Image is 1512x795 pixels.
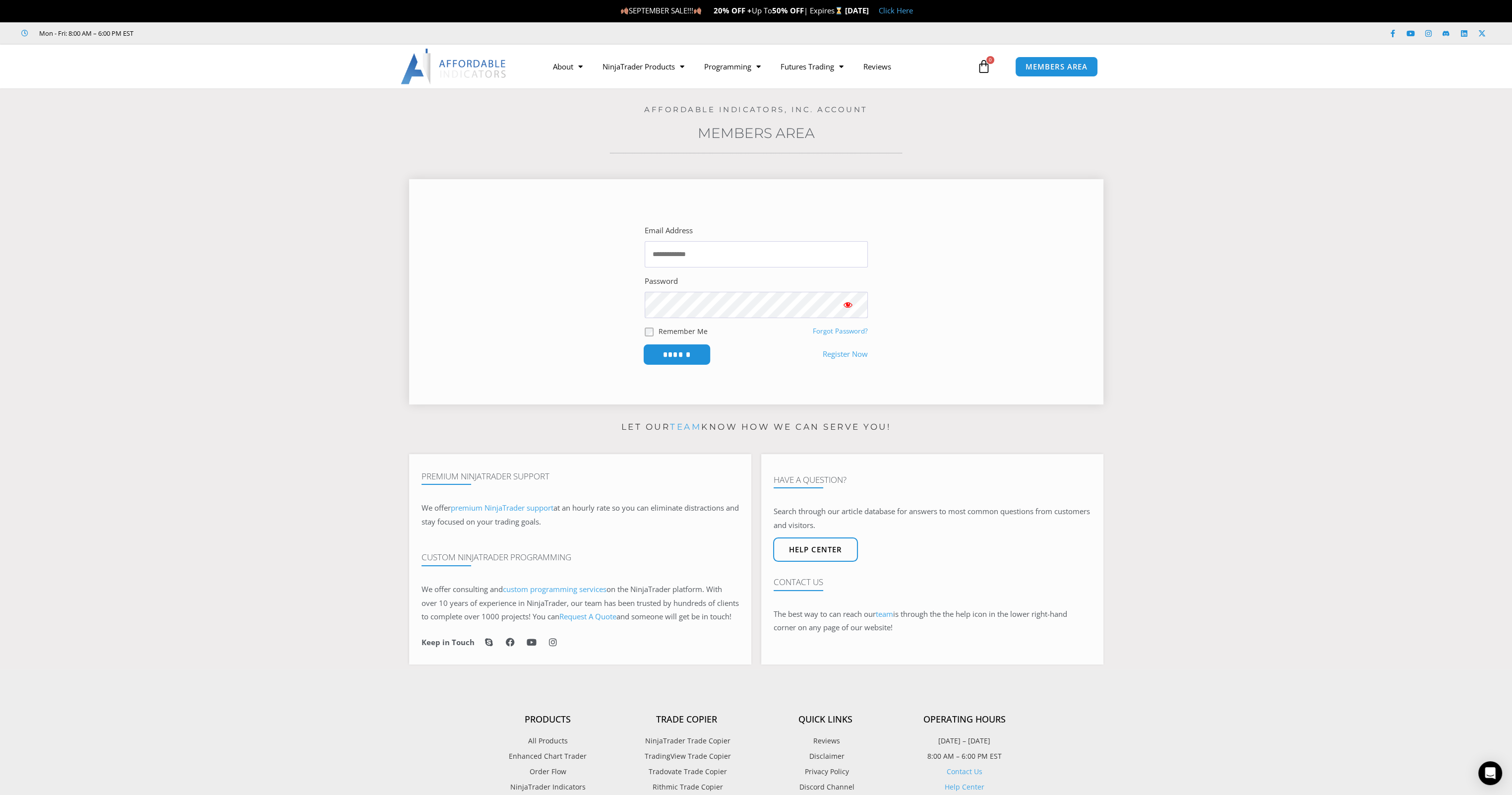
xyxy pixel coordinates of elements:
[756,714,895,725] h4: Quick Links
[650,781,723,794] span: Rithmic Trade Copier
[422,503,451,513] span: We offer
[422,503,739,527] span: at an hourly rate so you can eliminate distractions and stay focused on your trading goals.
[895,734,1034,747] p: [DATE] – [DATE]
[422,584,606,594] span: We offer consulting and
[853,55,901,78] a: Reviews
[876,609,893,619] a: team
[510,781,586,794] span: NinjaTrader Indicators
[646,765,727,778] span: Tradovate Trade Copier
[772,5,804,15] strong: 50% OFF
[774,475,1091,485] h4: Have A Question?
[559,611,616,621] a: Request A Quote
[543,55,974,78] nav: Menu
[845,5,869,15] strong: [DATE]
[756,750,895,763] a: Disclaimer
[617,714,756,725] h4: Trade Copier
[409,419,1103,435] p: Let our know how we can serve you!
[644,105,868,114] a: Affordable Indicators, Inc. Account
[1026,63,1088,70] span: MEMBERS AREA
[37,27,133,39] span: Mon - Fri: 8:00 AM – 6:00 PM EST
[543,55,593,78] a: About
[479,714,617,725] h4: Products
[773,537,858,562] a: Help center
[797,781,854,794] span: Discord Channel
[617,734,756,747] a: NinjaTrader Trade Copier
[828,292,868,318] button: Show password
[895,714,1034,725] h4: Operating Hours
[986,56,994,64] span: 0
[802,765,849,778] span: Privacy Policy
[789,546,842,553] span: Help center
[503,584,606,594] a: custom programming services
[401,49,507,84] img: LogoAI | Affordable Indicators – NinjaTrader
[879,5,913,15] a: Click Here
[617,781,756,794] a: Rithmic Trade Copier
[947,767,982,776] a: Contact Us
[694,7,701,14] img: 🍂
[479,781,617,794] a: NinjaTrader Indicators
[422,552,739,562] h4: Custom NinjaTrader Programming
[835,7,843,14] img: ⌛
[479,734,617,747] a: All Products
[530,765,566,778] span: Order Flow
[617,750,756,763] a: TradingView Trade Copier
[1015,57,1098,77] a: MEMBERS AREA
[756,781,895,794] a: Discord Channel
[509,750,587,763] span: Enhanced Chart Trader
[962,52,1006,81] a: 0
[811,734,840,747] span: Reviews
[756,734,895,747] a: Reviews
[756,765,895,778] a: Privacy Policy
[643,734,730,747] span: NinjaTrader Trade Copier
[422,638,475,647] h6: Keep in Touch
[642,750,731,763] span: TradingView Trade Copier
[714,5,752,15] strong: 20% OFF +
[1478,761,1502,785] div: Open Intercom Messenger
[659,326,708,336] label: Remember Me
[617,765,756,778] a: Tradovate Trade Copier
[774,607,1091,635] p: The best way to can reach our is through the the help icon in the lower right-hand corner on any ...
[422,471,739,481] h4: Premium NinjaTrader Support
[645,274,678,288] label: Password
[528,734,568,747] span: All Products
[593,55,694,78] a: NinjaTrader Products
[147,28,296,38] iframe: Customer reviews powered by Trustpilot
[621,7,628,14] img: 🍂
[771,55,853,78] a: Futures Trading
[774,505,1091,532] p: Search through our article database for answers to most common questions from customers and visit...
[945,782,984,792] a: Help Center
[645,224,693,238] label: Email Address
[895,750,1034,763] p: 8:00 AM – 6:00 PM EST
[479,765,617,778] a: Order Flow
[451,503,553,513] a: premium NinjaTrader support
[694,55,771,78] a: Programming
[774,577,1091,587] h4: Contact Us
[422,584,739,622] span: on the NinjaTrader platform. With over 10 years of experience in NinjaTrader, our team has been t...
[479,750,617,763] a: Enhanced Chart Trader
[823,347,868,361] a: Register Now
[813,327,868,335] a: Forgot Password?
[807,750,845,763] span: Disclaimer
[620,5,845,15] span: SEPTEMBER SALE!!! Up To | Expires
[698,125,815,141] a: Members Area
[670,422,701,432] a: team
